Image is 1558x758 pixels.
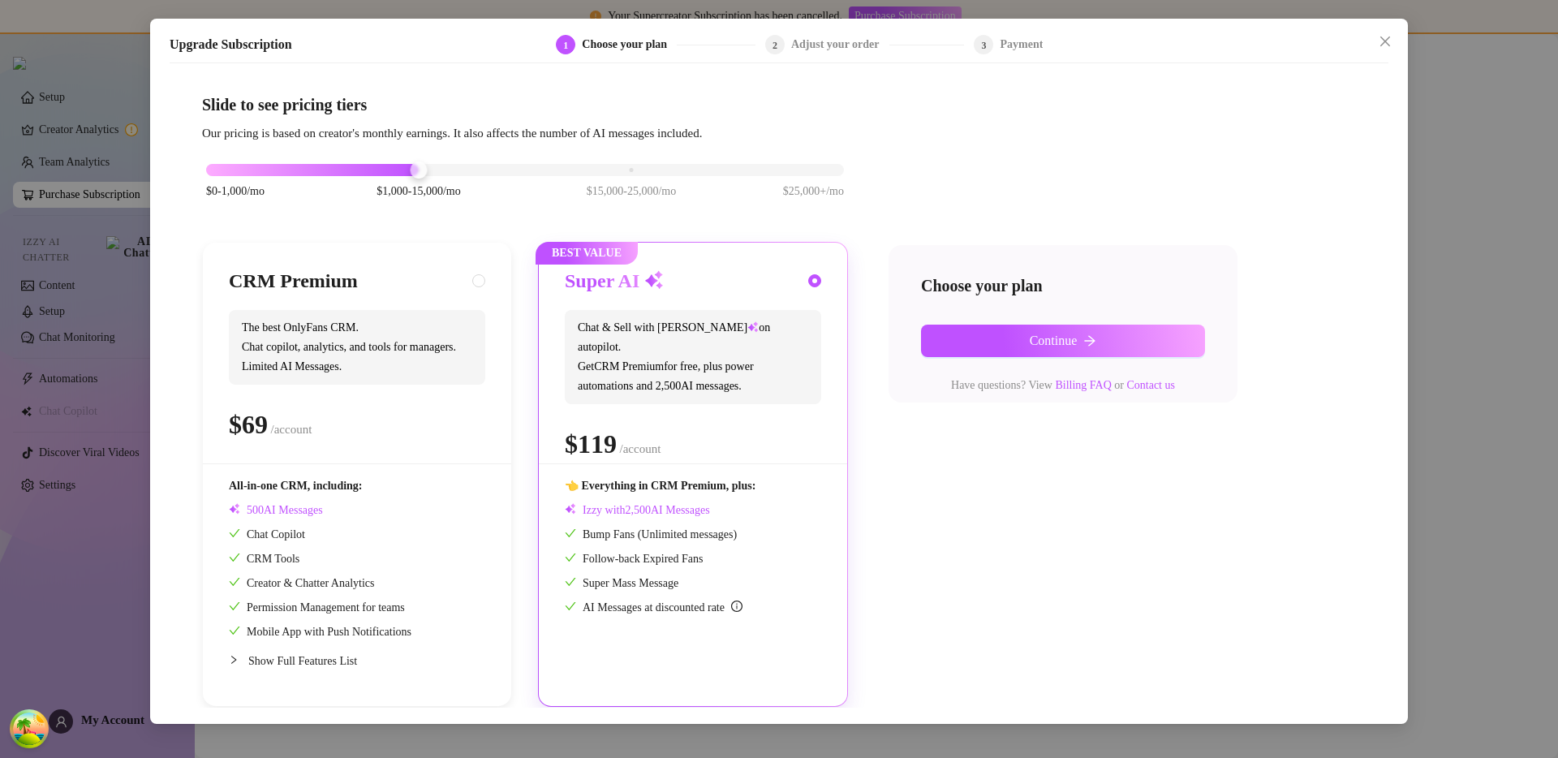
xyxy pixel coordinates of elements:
span: AI Messages at discounted rate [583,601,742,614]
span: Permission Management for teams [229,601,405,614]
span: check [229,528,240,539]
span: $ [229,410,268,439]
span: Chat & Sell with [PERSON_NAME] on autopilot. Get CRM Premium for free, plus power automations and... [565,310,821,404]
span: collapsed [229,655,239,665]
span: check [229,552,240,563]
span: Mobile App with Push Notifications [229,626,411,638]
span: CRM Tools [229,553,299,565]
button: Open Tanstack query devtools [13,713,45,745]
span: Super Mass Message [565,577,678,589]
span: arrow-right [1083,334,1096,347]
span: BEST VALUE [536,242,638,265]
span: check [565,601,576,612]
a: Billing FAQ [1055,379,1111,391]
span: $25,000+/mo [783,183,844,200]
h3: Super AI [565,269,664,295]
button: Continuearrow-right [921,325,1205,357]
span: All-in-one CRM, including: [229,480,363,492]
span: Bump Fans (Unlimited messages) [565,528,737,541]
span: check [565,576,576,588]
span: $ [565,429,617,459]
span: check [229,625,240,636]
h3: CRM Premium [229,269,358,295]
span: Continue [1030,334,1078,348]
div: Show Full Features List [229,641,485,680]
h5: Upgrade Subscription [170,35,292,54]
span: info-circle [731,601,742,612]
span: 2 [773,40,777,51]
span: close [1379,35,1392,48]
div: Payment [1000,35,1043,54]
span: Close [1372,35,1398,48]
span: /account [620,442,661,455]
span: check [229,576,240,588]
span: Izzy with AI Messages [565,504,710,516]
span: AI Messages [229,504,323,516]
span: Our pricing is based on creator's monthly earnings. It also affects the number of AI messages inc... [202,127,702,140]
span: The best OnlyFans CRM. Chat copilot, analytics, and tools for managers. Limited AI Messages. [229,310,485,385]
span: Show Full Features List [248,655,357,667]
span: 3 [981,40,986,51]
span: check [565,528,576,539]
h4: Slide to see pricing tiers [202,93,1356,116]
span: /account [271,423,312,436]
span: $15,000-25,000/mo [587,183,676,200]
span: Have questions? View or [951,379,1175,391]
a: Contact us [1126,379,1175,391]
div: Adjust your order [791,35,889,54]
span: Chat Copilot [229,528,305,541]
span: Follow-back Expired Fans [565,553,704,565]
span: Creator & Chatter Analytics [229,577,374,589]
button: Close [1372,28,1398,54]
div: Choose your plan [582,35,677,54]
span: $1,000-15,000/mo [377,183,460,200]
span: $0-1,000/mo [206,183,265,200]
h4: Choose your plan [921,274,1205,297]
span: 1 [563,40,568,51]
span: check [229,601,240,612]
span: check [565,552,576,563]
span: 👈 Everything in CRM Premium, plus: [565,480,755,492]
